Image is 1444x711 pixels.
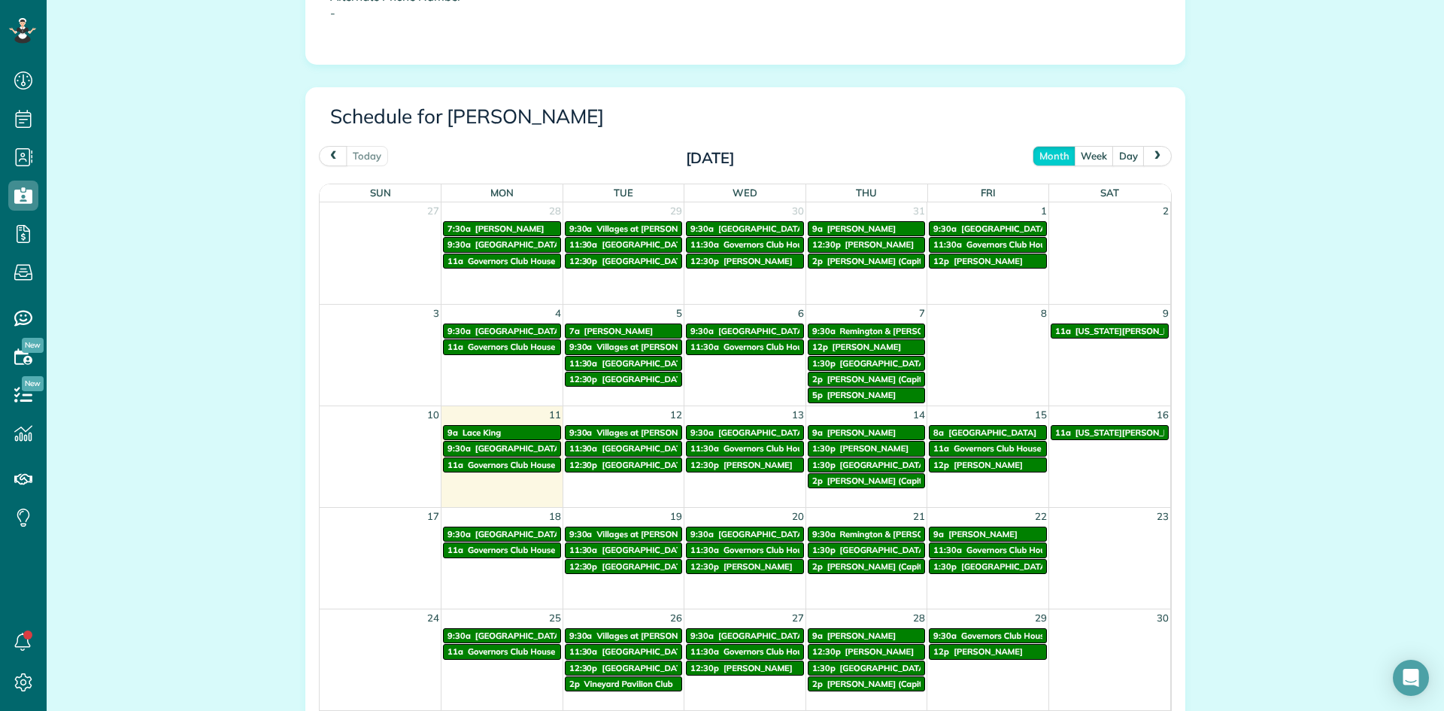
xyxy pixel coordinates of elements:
[443,457,561,472] a: 11a Governors Club House
[443,425,561,440] a: 9a Lace King
[686,527,804,542] a: 9:30a [GEOGRAPHIC_DATA]
[724,545,811,555] span: Governors Club House
[827,256,993,266] span: [PERSON_NAME] (Capitol Grange NO. 18)
[475,529,563,539] span: [GEOGRAPHIC_DATA]
[584,679,673,689] span: Vineyard Pavilion Club
[808,324,926,339] a: 9:30a Remington & [PERSON_NAME]
[475,630,563,641] span: [GEOGRAPHIC_DATA]
[808,441,926,456] a: 1:30p [PERSON_NAME]
[686,441,804,456] a: 11:30a Governors Club House
[724,460,793,470] span: [PERSON_NAME]
[548,609,563,627] span: 25
[840,663,928,673] span: [GEOGRAPHIC_DATA]
[1155,508,1170,525] span: 23
[686,559,804,574] a: 12:30p [PERSON_NAME]
[790,609,805,627] span: 27
[718,630,806,641] span: [GEOGRAPHIC_DATA]
[319,146,347,166] button: prev
[808,387,926,403] a: 5p [PERSON_NAME]
[554,305,563,322] span: 4
[669,508,684,525] span: 19
[1112,146,1145,166] button: day
[808,676,926,691] a: 2p [PERSON_NAME] (Capitol Grange NO. 18)
[447,239,471,250] span: 9:30a
[933,561,957,572] span: 1:30p
[569,646,598,657] span: 11:30a
[948,427,1036,438] span: [GEOGRAPHIC_DATA]
[812,326,836,336] span: 9:30a
[596,630,797,641] span: Villages at [PERSON_NAME][GEOGRAPHIC_DATA]
[569,663,598,673] span: 12:30p
[569,256,598,266] span: 12:30p
[669,609,684,627] span: 26
[812,529,836,539] span: 9:30a
[929,425,1047,440] a: 8a [GEOGRAPHIC_DATA]
[808,527,926,542] a: 9:30a Remington & [PERSON_NAME]
[569,529,593,539] span: 9:30a
[933,545,962,555] span: 11:30a
[447,646,463,657] span: 11a
[569,679,580,689] span: 2p
[724,561,793,572] span: [PERSON_NAME]
[675,305,684,322] span: 5
[569,342,593,352] span: 9:30a
[443,644,561,659] a: 11a Governors Club House
[812,663,836,673] span: 1:30p
[808,559,926,574] a: 2p [PERSON_NAME] (Capitol Grange NO. 18)
[426,508,441,525] span: 17
[1039,305,1048,322] span: 8
[733,187,757,199] span: Wed
[1075,326,1191,336] span: [US_STATE][PERSON_NAME]
[724,256,793,266] span: [PERSON_NAME]
[1033,609,1048,627] span: 29
[808,254,926,269] a: 2p [PERSON_NAME] (Capitol Grange NO. 18)
[812,427,823,438] span: 9a
[468,545,555,555] span: Governors Club House
[724,663,793,673] span: [PERSON_NAME]
[565,457,683,472] a: 12:30p [GEOGRAPHIC_DATA]
[443,542,561,558] a: 11a Governors Club House
[447,460,463,470] span: 11a
[447,342,463,352] span: 11a
[565,441,683,456] a: 11:30a [GEOGRAPHIC_DATA]
[548,202,563,220] span: 28
[1033,406,1048,424] span: 15
[686,339,804,354] a: 11:30a Governors Club House
[584,326,654,336] span: [PERSON_NAME]
[447,256,463,266] span: 11a
[690,239,719,250] span: 11:30a
[686,254,804,269] a: 12:30p [PERSON_NAME]
[569,460,598,470] span: 12:30p
[933,529,944,539] span: 9a
[718,326,806,336] span: [GEOGRAPHIC_DATA]
[961,561,1049,572] span: [GEOGRAPHIC_DATA]
[812,545,836,555] span: 1:30p
[596,223,797,234] span: Villages at [PERSON_NAME][GEOGRAPHIC_DATA]
[1033,508,1048,525] span: 22
[827,390,896,400] span: [PERSON_NAME]
[812,561,823,572] span: 2p
[569,326,580,336] span: 7a
[812,256,823,266] span: 2p
[468,460,555,470] span: Governors Club House
[475,443,563,454] span: [GEOGRAPHIC_DATA]
[565,559,683,574] a: 12:30p [GEOGRAPHIC_DATA]
[686,644,804,659] a: 11:30a Governors Club House
[929,628,1047,643] a: 9:30a Governors Club House
[669,406,684,424] span: 12
[808,339,926,354] a: 12p [PERSON_NAME]
[443,324,561,339] a: 9:30a [GEOGRAPHIC_DATA]
[602,256,690,266] span: [GEOGRAPHIC_DATA]
[929,441,1047,456] a: 11a Governors Club House
[565,237,683,252] a: 11:30a [GEOGRAPHIC_DATA]
[796,305,805,322] span: 6
[840,545,928,555] span: [GEOGRAPHIC_DATA]
[690,561,719,572] span: 12:30p
[565,661,683,676] a: 12:30p [GEOGRAPHIC_DATA]
[565,254,683,269] a: 12:30p [GEOGRAPHIC_DATA]
[827,679,993,689] span: [PERSON_NAME] (Capitol Grange NO. 18)
[1143,146,1172,166] button: next
[808,372,926,387] a: 2p [PERSON_NAME] (Capitol Grange NO. 18)
[596,427,797,438] span: Villages at [PERSON_NAME][GEOGRAPHIC_DATA]
[686,628,804,643] a: 9:30a [GEOGRAPHIC_DATA]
